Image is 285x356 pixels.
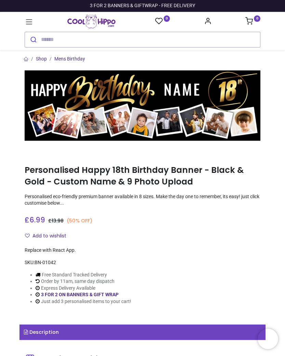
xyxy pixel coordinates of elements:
[245,19,260,25] a: 0
[25,70,260,141] img: Personalised Happy 18th Birthday Banner - Black & Gold - Custom Name & 9 Photo Upload
[52,217,64,224] span: 13.98
[25,247,260,254] div: Replace with React App.
[25,193,260,207] p: Personalised eco-friendly premium banner available in 8 sizes. Make the day one to remember, its ...
[29,215,45,225] span: 6.99
[36,298,131,305] li: Just add 3 personalised items to your cart!
[164,15,170,22] sup: 0
[67,15,116,28] img: Cool Hippo
[36,56,47,61] a: Shop
[36,278,131,285] li: Order by 11am, same day dispatch
[35,260,56,265] span: BN-01042
[67,15,116,28] a: Logo of Cool Hippo
[54,56,85,61] a: Mens Birthday
[36,272,131,278] li: Free Standard Tracked Delivery
[19,325,266,340] a: Description
[48,217,64,224] span: £
[204,19,212,25] a: Account Info
[25,259,260,266] div: SKU:
[25,215,45,225] span: £
[67,217,92,224] small: (50% OFF)
[254,15,260,22] sup: 0
[90,2,195,9] div: 3 FOR 2 BANNERS & GIFTWRAP - FREE DELIVERY
[155,17,170,26] a: 0
[25,233,30,238] i: Add to wishlist
[25,32,41,47] button: Submit
[41,292,119,297] a: 3 FOR 2 ON BANNERS & GIFT WRAP
[36,285,131,292] li: Express Delivery Available
[258,329,278,349] iframe: Brevo live chat
[25,164,260,188] h1: Personalised Happy 18th Birthday Banner - Black & Gold - Custom Name & 9 Photo Upload
[25,230,72,242] button: Add to wishlistAdd to wishlist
